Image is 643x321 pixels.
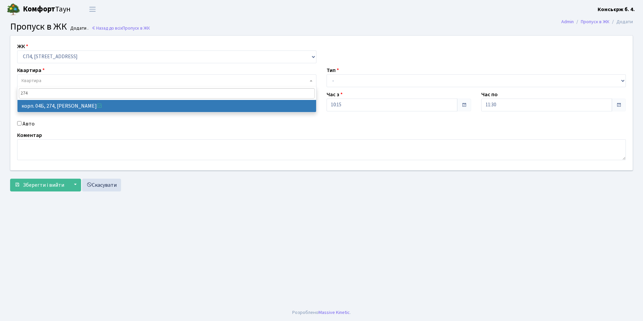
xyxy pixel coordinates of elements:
img: logo.png [7,3,20,16]
span: Таун [23,4,71,15]
span: Квартира [22,77,41,84]
a: Назад до всіхПропуск в ЖК [91,25,150,31]
label: Тип [327,66,339,74]
a: Massive Kinetic [318,309,350,316]
nav: breadcrumb [551,15,643,29]
span: Пропуск в ЖК [10,20,67,33]
b: Комфорт [23,4,55,14]
button: Зберегти і вийти [10,179,69,191]
label: Час з [327,91,343,99]
label: Коментар [17,131,42,139]
label: Квартира [17,66,45,74]
span: Зберегти і вийти [23,181,64,189]
a: Консьєрж б. 4. [598,5,635,13]
li: корп. 04Б, 274, [PERSON_NAME] [17,100,316,112]
li: Додати [609,18,633,26]
button: Переключити навігацію [84,4,101,15]
div: Розроблено . [292,309,351,316]
b: Консьєрж б. 4. [598,6,635,13]
a: Admin [561,18,574,25]
label: ЖК [17,42,28,50]
label: Час по [481,91,498,99]
a: Скасувати [82,179,121,191]
label: Авто [23,120,35,128]
span: Пропуск в ЖК [122,25,150,31]
small: Додати . [69,26,88,31]
a: Пропуск в ЖК [581,18,609,25]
